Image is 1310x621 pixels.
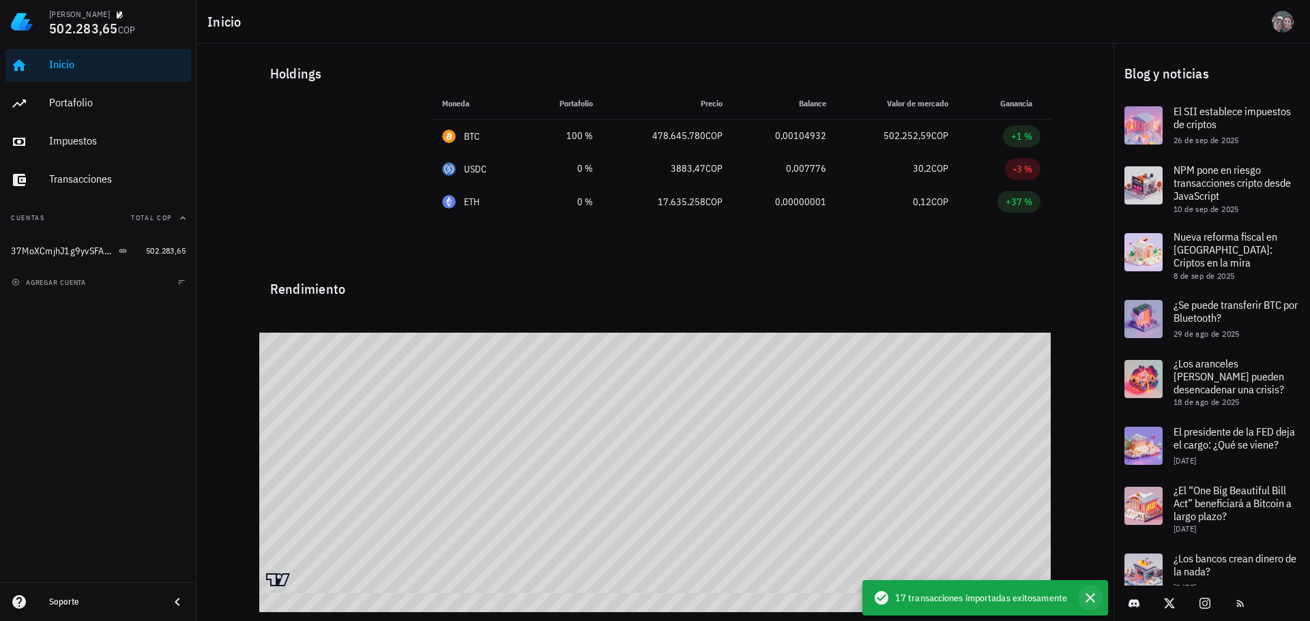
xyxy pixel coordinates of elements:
h1: Inicio [207,11,247,33]
span: ¿Los bancos crean dinero de la nada? [1174,551,1296,578]
a: El presidente de la FED deja el cargo: ¿Qué se viene? [DATE] [1113,416,1310,476]
span: COP [931,162,948,175]
div: Portafolio [49,96,186,109]
div: +1 % [1011,130,1032,143]
div: ETH-icon [442,195,456,209]
a: ¿Los aranceles [PERSON_NAME] pueden desencadenar una crisis? 18 de ago de 2025 [1113,349,1310,416]
span: COP [705,162,723,175]
span: 18 de ago de 2025 [1174,397,1240,407]
span: El presidente de la FED deja el cargo: ¿Qué se viene? [1174,425,1295,451]
span: [DATE] [1174,455,1196,466]
span: 8 de sep de 2025 [1174,271,1234,281]
div: ETH [464,195,480,209]
span: 3883,47 [671,162,705,175]
span: 29 de ago de 2025 [1174,329,1240,339]
span: ¿Los aranceles [PERSON_NAME] pueden desencadenar una crisis? [1174,357,1284,396]
a: Nueva reforma fiscal en [GEOGRAPHIC_DATA]: Criptos en la mira 8 de sep de 2025 [1113,222,1310,289]
span: 0,12 [913,196,931,208]
div: 0,007776 [744,162,826,176]
th: Moneda [431,87,526,120]
th: Valor de mercado [837,87,960,120]
div: 37MoXCmjhJ1g9yvSFAmQ6SQDfNKprto8ru [11,245,116,257]
a: ¿Los bancos crean dinero de la nada? [DATE] [1113,543,1310,603]
div: +37 % [1006,195,1032,209]
span: El SII establece impuestos de criptos [1174,104,1291,131]
button: CuentasTotal COP [5,202,191,234]
span: 502.283,65 [146,245,186,256]
div: BTC-icon [442,130,456,143]
span: 26 de sep de 2025 [1174,135,1239,145]
div: avatar [1272,11,1294,33]
span: COP [705,196,723,208]
div: Blog y noticias [1113,52,1310,95]
div: USDC-icon [442,162,456,176]
span: 17 transacciones importadas exitosamente [895,590,1067,605]
div: -3 % [1013,162,1032,176]
th: Balance [733,87,836,120]
span: 30,2 [913,162,931,175]
a: Portafolio [5,87,191,120]
div: 0 % [536,195,593,209]
div: 0,00000001 [744,195,826,209]
div: 0 % [536,162,593,176]
a: Charting by TradingView [266,573,290,586]
div: [PERSON_NAME] [49,9,110,20]
span: [DATE] [1174,524,1196,534]
span: COP [931,130,948,142]
th: Precio [604,87,734,120]
span: ¿El “One Big Beautiful Bill Act” beneficiará a Bitcoin a largo plazo? [1174,483,1292,523]
div: 100 % [536,129,593,143]
div: Rendimiento [259,267,1051,300]
span: Total COP [131,213,172,222]
span: 17.635.258 [658,196,705,208]
div: BTC [464,130,480,143]
a: ¿El “One Big Beautiful Bill Act” beneficiará a Bitcoin a largo plazo? [DATE] [1113,476,1310,543]
a: Impuestos [5,125,191,158]
span: ¿Se puede transferir BTC por Bluetooth? [1174,298,1298,324]
span: agregar cuenta [14,278,86,287]
div: Transacciones [49,172,186,185]
span: Nueva reforma fiscal en [GEOGRAPHIC_DATA]: Criptos en la mira [1174,230,1277,269]
a: ¿Se puede transferir BTC por Bluetooth? 29 de ago de 2025 [1113,289,1310,349]
img: LedgiFi [11,11,33,33]
span: 502.283,65 [49,19,118,37]
a: Inicio [5,49,191,82]
span: COP [931,196,948,208]
div: Soporte [49,596,158,607]
div: Holdings [259,52,1051,95]
span: COP [118,24,136,36]
div: Inicio [49,58,186,71]
a: NPM pone en riesgo transacciones cripto desde JavaScript 10 de sep de 2025 [1113,155,1310,222]
div: Impuestos [49,134,186,147]
span: 502.252,59 [884,130,931,142]
span: NPM pone en riesgo transacciones cripto desde JavaScript [1174,163,1291,202]
button: agregar cuenta [8,275,92,289]
span: 10 de sep de 2025 [1174,204,1239,214]
a: Transacciones [5,164,191,196]
span: Ganancia [1000,98,1040,108]
div: 0,00104932 [744,129,826,143]
span: COP [705,130,723,142]
span: 478.645.780 [652,130,705,142]
div: USDC [464,162,487,176]
th: Portafolio [525,87,604,120]
a: 37MoXCmjhJ1g9yvSFAmQ6SQDfNKprto8ru 502.283,65 [5,234,191,267]
a: El SII establece impuestos de criptos 26 de sep de 2025 [1113,95,1310,155]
